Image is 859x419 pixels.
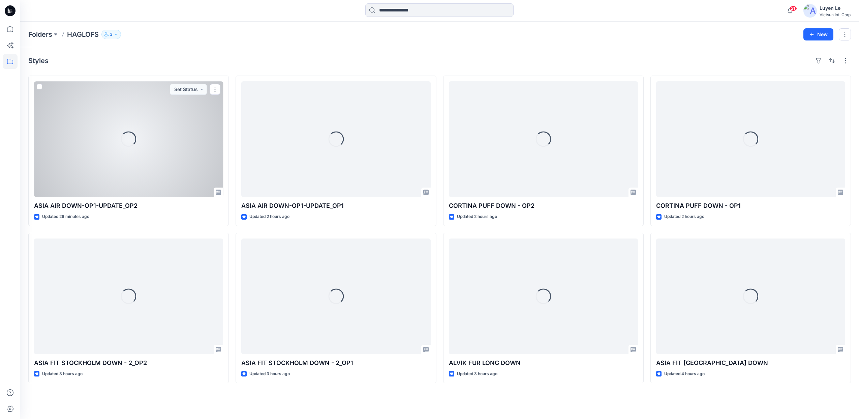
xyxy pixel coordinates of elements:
[249,370,290,378] p: Updated 3 hours ago
[28,30,52,39] a: Folders
[42,370,83,378] p: Updated 3 hours ago
[803,4,817,18] img: avatar
[664,213,704,220] p: Updated 2 hours ago
[457,370,497,378] p: Updated 3 hours ago
[67,30,99,39] p: HAGLOFS
[34,201,223,211] p: ASIA AIR DOWN-OP1-UPDATE_OP2
[449,201,638,211] p: CORTINA PUFF DOWN - OP2
[101,30,121,39] button: 3
[656,201,845,211] p: CORTINA PUFF DOWN - OP1
[449,358,638,368] p: ALVIK FUR LONG DOWN
[820,4,851,12] div: Luyen Le
[664,370,705,378] p: Updated 4 hours ago
[110,31,113,38] p: 3
[28,57,49,65] h4: Styles
[34,358,223,368] p: ASIA FIT STOCKHOLM DOWN - 2​_OP2
[249,213,289,220] p: Updated 2 hours ago
[241,358,430,368] p: ASIA FIT STOCKHOLM DOWN - 2​_OP1
[42,213,89,220] p: Updated 26 minutes ago
[790,6,797,11] span: 21
[241,201,430,211] p: ASIA AIR DOWN-OP1-UPDATE_OP1
[656,358,845,368] p: ASIA FIT [GEOGRAPHIC_DATA] DOWN
[457,213,497,220] p: Updated 2 hours ago
[803,28,833,40] button: New
[820,12,851,17] div: Vietsun Int. Corp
